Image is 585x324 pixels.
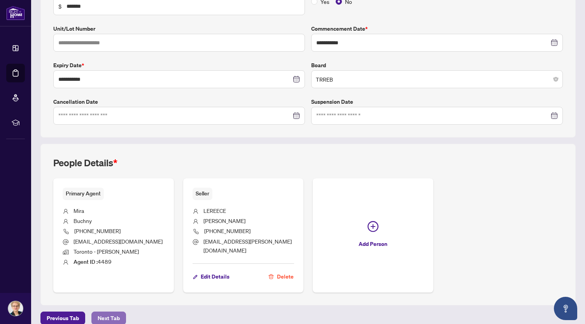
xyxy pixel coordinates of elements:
[313,178,433,293] button: Add Person
[58,2,62,10] span: $
[193,188,212,200] span: Seller
[553,77,558,82] span: close-circle
[311,98,563,106] label: Suspension Date
[53,157,117,169] h2: People Details
[359,238,387,250] span: Add Person
[6,6,25,20] img: logo
[316,72,558,87] span: TRREB
[268,270,294,283] button: Delete
[74,207,84,214] span: Mira
[554,297,577,320] button: Open asap
[201,270,229,283] span: Edit Details
[277,270,294,283] span: Delete
[74,227,121,234] span: [PHONE_NUMBER]
[53,24,305,33] label: Unit/Lot Number
[193,270,230,283] button: Edit Details
[74,258,98,265] b: Agent ID :
[203,217,245,224] span: [PERSON_NAME]
[204,227,250,234] span: [PHONE_NUMBER]
[8,301,23,316] img: Profile Icon
[53,98,305,106] label: Cancellation Date
[63,188,104,200] span: Primary Agent
[368,221,378,232] span: plus-circle
[53,61,305,70] label: Expiry Date
[203,238,292,254] span: [EMAIL_ADDRESS][PERSON_NAME][DOMAIN_NAME]
[74,258,112,265] span: 4489
[311,61,563,70] label: Board
[311,24,563,33] label: Commencement Date
[74,217,92,224] span: Buchny
[74,248,139,255] span: Toronto - [PERSON_NAME]
[74,238,163,245] span: [EMAIL_ADDRESS][DOMAIN_NAME]
[203,207,226,214] span: LEREECE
